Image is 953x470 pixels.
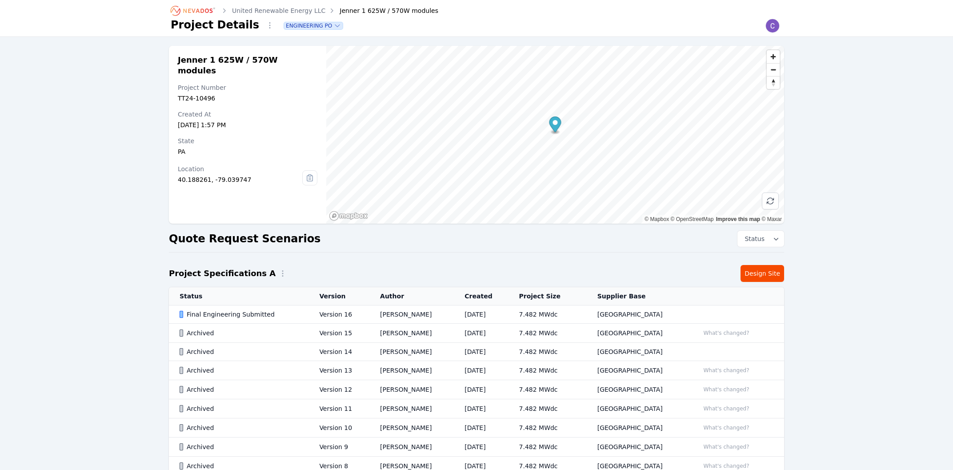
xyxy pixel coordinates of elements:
[369,361,454,380] td: [PERSON_NAME]
[509,324,587,343] td: 7.482 MWdc
[171,18,259,32] h1: Project Details
[509,380,587,399] td: 7.482 MWdc
[284,22,343,29] button: Engineering PO
[232,6,325,15] a: United Renewable Energy LLC
[587,399,689,418] td: [GEOGRAPHIC_DATA]
[169,232,320,246] h2: Quote Request Scenarios
[308,287,369,305] th: Version
[308,324,369,343] td: Version 15
[765,19,780,33] img: Carl Jackson
[308,343,369,361] td: Version 14
[741,234,765,243] span: Status
[180,366,304,375] div: Archived
[767,64,780,76] span: Zoom out
[178,175,302,184] div: 40.188261, -79.039747
[761,216,782,222] a: Maxar
[369,399,454,418] td: [PERSON_NAME]
[454,305,508,324] td: [DATE]
[767,50,780,63] button: Zoom in
[587,343,689,361] td: [GEOGRAPHIC_DATA]
[587,324,689,343] td: [GEOGRAPHIC_DATA]
[454,438,508,457] td: [DATE]
[169,343,784,361] tr: ArchivedVersion 14[PERSON_NAME][DATE]7.482 MWdc[GEOGRAPHIC_DATA]
[308,361,369,380] td: Version 13
[509,399,587,418] td: 7.482 MWdc
[671,216,714,222] a: OpenStreetMap
[308,438,369,457] td: Version 9
[587,380,689,399] td: [GEOGRAPHIC_DATA]
[180,385,304,394] div: Archived
[737,231,784,247] button: Status
[308,418,369,438] td: Version 10
[178,165,302,173] div: Location
[699,366,753,375] button: What's changed?
[699,404,753,414] button: What's changed?
[509,438,587,457] td: 7.482 MWdc
[169,267,276,280] h2: Project Specifications A
[369,343,454,361] td: [PERSON_NAME]
[587,305,689,324] td: [GEOGRAPHIC_DATA]
[509,343,587,361] td: 7.482 MWdc
[308,380,369,399] td: Version 12
[180,347,304,356] div: Archived
[454,399,508,418] td: [DATE]
[178,94,317,103] div: TT24-10496
[169,324,784,343] tr: ArchivedVersion 15[PERSON_NAME][DATE]7.482 MWdc[GEOGRAPHIC_DATA]What's changed?
[169,380,784,399] tr: ArchivedVersion 12[PERSON_NAME][DATE]7.482 MWdc[GEOGRAPHIC_DATA]What's changed?
[171,4,438,18] nav: Breadcrumb
[169,361,784,380] tr: ArchivedVersion 13[PERSON_NAME][DATE]7.482 MWdc[GEOGRAPHIC_DATA]What's changed?
[509,418,587,438] td: 7.482 MWdc
[178,147,317,156] div: PA
[369,380,454,399] td: [PERSON_NAME]
[587,287,689,305] th: Supplier Base
[369,305,454,324] td: [PERSON_NAME]
[326,46,784,224] canvas: Map
[741,265,784,282] a: Design Site
[178,137,317,145] div: State
[454,343,508,361] td: [DATE]
[169,287,308,305] th: Status
[169,305,784,324] tr: Final Engineering SubmittedVersion 16[PERSON_NAME][DATE]7.482 MWdc[GEOGRAPHIC_DATA]
[180,404,304,413] div: Archived
[454,361,508,380] td: [DATE]
[454,418,508,438] td: [DATE]
[645,216,669,222] a: Mapbox
[454,324,508,343] td: [DATE]
[327,6,438,15] div: Jenner 1 625W / 570W modules
[509,361,587,380] td: 7.482 MWdc
[369,324,454,343] td: [PERSON_NAME]
[178,55,317,76] h2: Jenner 1 625W / 570W modules
[180,442,304,451] div: Archived
[549,116,561,135] div: Map marker
[454,380,508,399] td: [DATE]
[767,76,780,89] span: Reset bearing to north
[180,423,304,432] div: Archived
[699,442,753,452] button: What's changed?
[308,399,369,418] td: Version 11
[169,418,784,438] tr: ArchivedVersion 10[PERSON_NAME][DATE]7.482 MWdc[GEOGRAPHIC_DATA]What's changed?
[169,438,784,457] tr: ArchivedVersion 9[PERSON_NAME][DATE]7.482 MWdc[GEOGRAPHIC_DATA]What's changed?
[180,329,304,337] div: Archived
[169,399,784,418] tr: ArchivedVersion 11[PERSON_NAME][DATE]7.482 MWdc[GEOGRAPHIC_DATA]What's changed?
[454,287,508,305] th: Created
[178,110,317,119] div: Created At
[178,83,317,92] div: Project Number
[587,418,689,438] td: [GEOGRAPHIC_DATA]
[699,423,753,433] button: What's changed?
[509,305,587,324] td: 7.482 MWdc
[716,216,760,222] a: Improve this map
[699,385,753,394] button: What's changed?
[369,418,454,438] td: [PERSON_NAME]
[699,328,753,338] button: What's changed?
[180,310,304,319] div: Final Engineering Submitted
[178,121,317,129] div: [DATE] 1:57 PM
[587,438,689,457] td: [GEOGRAPHIC_DATA]
[369,287,454,305] th: Author
[329,211,368,221] a: Mapbox homepage
[509,287,587,305] th: Project Size
[587,361,689,380] td: [GEOGRAPHIC_DATA]
[308,305,369,324] td: Version 16
[767,63,780,76] button: Zoom out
